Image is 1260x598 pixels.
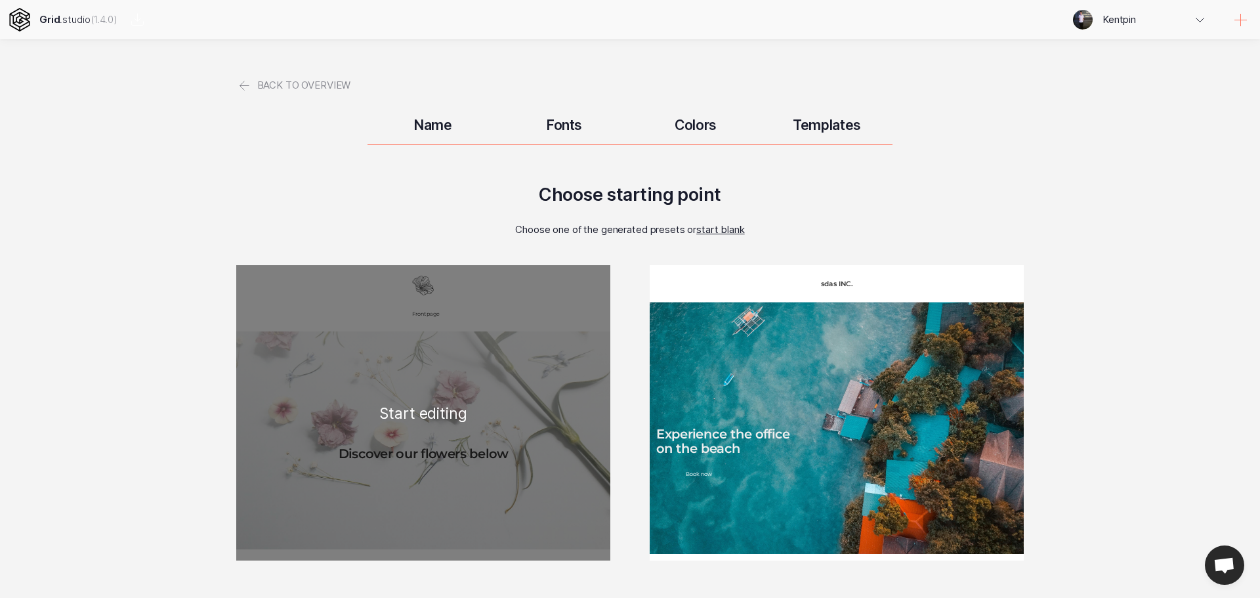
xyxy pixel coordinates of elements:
[499,117,630,133] h3: Fonts
[257,66,351,105] span: Back to overview
[236,66,350,105] a: Back to overview
[39,13,60,26] strong: Grid
[367,117,499,133] h3: Name
[630,117,761,133] h3: Colors
[696,223,745,236] span: start blank
[91,13,117,26] span: Click to see changelog
[515,223,744,236] p: Choose one of the generated presets or
[1205,545,1244,585] div: Mở cuộc trò chuyện
[539,184,721,205] h2: Choose starting point
[761,117,892,133] h3: Templates
[1073,10,1093,30] img: Profile picture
